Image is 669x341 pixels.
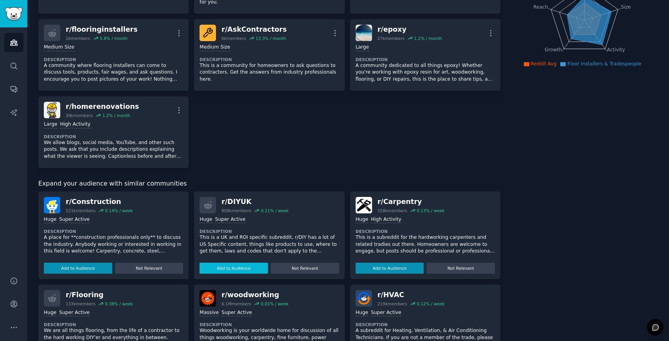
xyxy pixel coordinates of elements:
[66,113,93,118] div: 39k members
[414,36,442,41] div: 1.2 % / month
[356,197,372,213] img: Carpentry
[378,36,405,41] div: 27k members
[5,7,23,21] img: GummySearch logo
[417,301,444,307] div: 0.12 % / week
[356,322,495,327] dt: Description
[356,25,372,41] img: epoxy
[356,234,495,255] p: This is a subreddit for the hardworking carpenters and related tradies out there. Homeowners are ...
[417,208,444,213] div: 0.13 % / week
[105,301,133,307] div: 0.38 % / week
[271,263,339,274] button: Not Relevant
[200,263,268,274] button: Add to Audience
[221,301,251,307] div: 6.1M members
[44,229,183,234] dt: Description
[200,25,216,41] img: AskContractors
[221,197,289,207] div: r/ DIYUK
[44,102,60,118] img: homerenovations
[221,36,246,41] div: 6k members
[378,290,445,300] div: r/ HVAC
[44,121,57,128] div: Large
[356,44,369,51] div: Large
[66,102,139,112] div: r/ homerenovations
[194,19,344,91] a: AskContractorsr/AskContractors6kmembers13.3% / monthMedium SizeDescriptionThis is a community for...
[44,216,56,224] div: Huge
[100,36,128,41] div: 5.8 % / month
[378,301,407,307] div: 219k members
[115,263,183,274] button: Not Relevant
[38,179,187,189] span: Expand your audience with similar communities
[221,290,288,300] div: r/ woodworking
[44,44,74,51] div: Medium Size
[378,208,407,213] div: 558k members
[38,96,189,168] a: homerenovationsr/homerenovations39kmembers1.2% / monthLargeHigh ActivityDescriptionWe allow blogs...
[621,4,631,9] tspan: Size
[200,216,212,224] div: Huge
[607,47,625,52] tspan: Activity
[66,290,133,300] div: r/ Flooring
[200,290,216,307] img: woodworking
[66,301,95,307] div: 133k members
[371,309,401,317] div: Super Active
[200,322,339,327] dt: Description
[200,62,339,83] p: This is a community for homeowners to ask questions to contractors. Get the answers from industry...
[44,263,112,274] button: Add to Audience
[200,234,339,255] p: This is a UK and ROI specific subreddit, r/DIY has a lot of US Specific content, things like prod...
[221,309,252,317] div: Super Active
[200,44,230,51] div: Medium Size
[44,134,183,139] dt: Description
[261,301,288,307] div: 0.01 % / week
[356,62,495,83] p: A community dedicated to all things epoxy! Whether you're working with epoxy resin for art, woodw...
[371,216,401,224] div: High Activity
[221,208,251,213] div: 808k members
[356,263,424,274] button: Add to Audience
[103,113,130,118] div: 1.2 % / month
[38,19,189,91] a: r/flooringinstallers1kmembers5.8% / monthMedium SizeDescriptionA community where flooring install...
[221,25,287,34] div: r/ AskContractors
[356,57,495,62] dt: Description
[59,216,90,224] div: Super Active
[356,309,368,317] div: Huge
[200,57,339,62] dt: Description
[44,309,56,317] div: Huge
[545,47,562,52] tspan: Growth
[44,197,60,213] img: Construction
[44,62,183,83] p: A community where flooring installers can come to discuss tools, products, fair wages, and ask qu...
[356,229,495,234] dt: Description
[44,322,183,327] dt: Description
[44,57,183,62] dt: Description
[215,216,246,224] div: Super Active
[200,309,219,317] div: Massive
[44,234,183,255] p: A place for **construction professionals only** to discuss the industry. Anybody working or inter...
[60,121,90,128] div: High Activity
[59,309,90,317] div: Super Active
[200,229,339,234] dt: Description
[426,263,495,274] button: Not Relevant
[356,290,372,307] img: HVAC
[44,139,183,160] p: We allow blogs, social media, YouTube, and other such posts. We ask that you include descriptions...
[66,208,95,213] div: 521k members
[533,4,548,9] tspan: Reach
[261,208,289,213] div: 0.11 % / week
[378,25,442,34] div: r/ epoxy
[255,36,286,41] div: 13.3 % / month
[66,36,90,41] div: 1k members
[356,216,368,224] div: Huge
[378,197,445,207] div: r/ Carpentry
[66,25,138,34] div: r/ flooringinstallers
[531,61,557,67] span: Reddit Avg
[567,61,641,67] span: Floor Installers & Tradespeople
[350,19,500,91] a: epoxyr/epoxy27kmembers1.2% / monthLargeDescriptionA community dedicated to all things epoxy! Whet...
[105,208,133,213] div: 0.14 % / week
[66,197,133,207] div: r/ Construction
